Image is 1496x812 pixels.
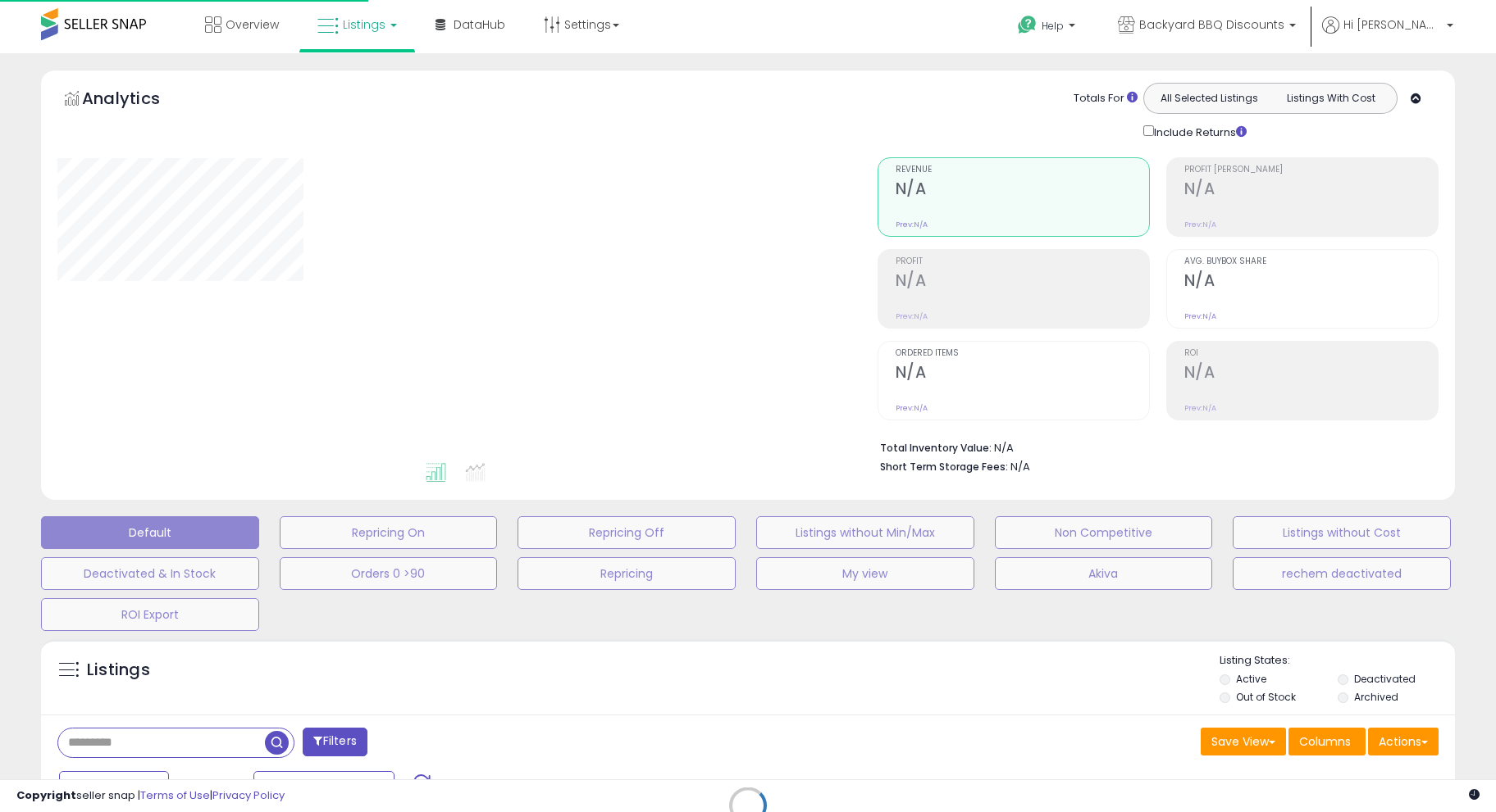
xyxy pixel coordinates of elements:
button: Default [41,516,259,549]
h2: N/A [1184,363,1438,385]
span: ROI [1184,349,1438,358]
i: Get Help [1017,15,1038,35]
button: ROI Export [41,598,259,631]
span: Hi [PERSON_NAME] [1343,16,1442,33]
button: All Selected Listings [1148,88,1270,109]
h2: N/A [896,179,1149,202]
button: Repricing On [280,516,498,549]
button: Listings With Cost [1270,88,1392,109]
h2: N/A [1184,271,1438,293]
span: Help [1042,19,1064,33]
b: Total Inventory Value: [880,441,992,455]
span: Revenue [896,166,1149,175]
div: seller snap | | [16,788,285,804]
span: Backyard BBQ Discounts [1139,16,1284,33]
button: Repricing Off [518,516,736,549]
span: DataHub [454,16,505,33]
small: Prev: N/A [1184,311,1216,321]
h2: N/A [896,271,1149,293]
button: My view [756,557,974,590]
button: Non Competitive [995,516,1213,549]
small: Prev: N/A [896,403,928,413]
div: Include Returns [1131,122,1266,141]
small: Prev: N/A [896,220,928,229]
button: rechem deactivated [1233,557,1451,590]
span: Profit [896,257,1149,266]
span: Overview [226,16,279,33]
li: N/A [880,437,1426,456]
button: Listings without Min/Max [756,516,974,549]
span: Avg. Buybox Share [1184,257,1438,266]
button: Listings without Cost [1233,516,1451,549]
a: Help [1005,2,1092,53]
small: Prev: N/A [896,311,928,321]
strong: Copyright [16,787,76,803]
button: Repricing [518,557,736,590]
small: Prev: N/A [1184,403,1216,413]
span: Ordered Items [896,349,1149,358]
button: Orders 0 >90 [280,557,498,590]
button: Akiva [995,557,1213,590]
a: Hi [PERSON_NAME] [1322,16,1453,53]
h5: Analytics [82,87,192,114]
h2: N/A [896,363,1149,385]
h2: N/A [1184,179,1438,202]
span: Profit [PERSON_NAME] [1184,166,1438,175]
div: Totals For [1074,91,1138,107]
b: Short Term Storage Fees: [880,460,1008,474]
span: N/A [1010,459,1030,474]
small: Prev: N/A [1184,220,1216,229]
span: Listings [343,16,385,33]
button: Deactivated & In Stock [41,557,259,590]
